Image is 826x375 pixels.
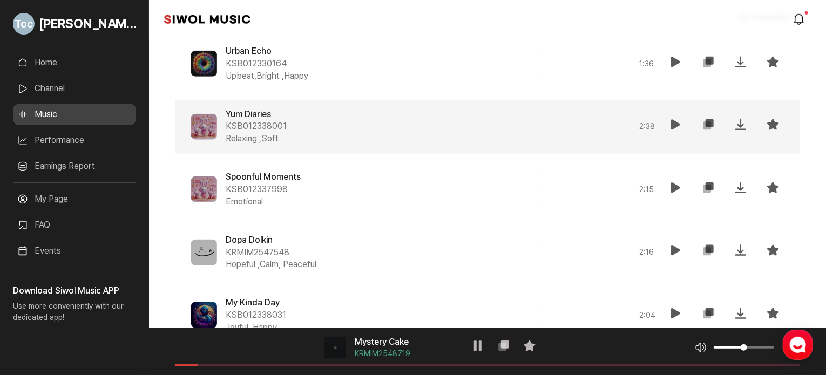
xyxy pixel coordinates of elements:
[28,302,46,310] span: Home
[639,310,655,321] span: 2 : 04
[13,155,136,177] a: Earnings Report
[226,235,273,245] span: Dopa Dolkin
[13,240,136,262] a: Events
[226,297,280,308] span: My Kinda Day
[71,285,139,312] a: Messages
[226,109,271,119] span: Yum Diaries
[226,133,279,145] span: Relaxing , Soft
[226,196,263,208] span: Emotional
[226,46,272,56] span: Urban Echo
[226,70,308,83] span: Upbeat,Bright , Happy
[13,188,136,210] a: My Page
[13,9,136,39] a: Go to My Profile
[139,285,207,312] a: Settings
[13,297,136,332] p: Use more conveniently with our dedicated app!
[639,247,654,258] span: 2 : 16
[226,322,277,334] span: Joyful , Happy
[175,364,198,366] span: 음악 재생 위치 조절
[90,302,121,311] span: Messages
[13,214,136,236] a: FAQ
[39,14,136,33] span: [PERSON_NAME]
[226,58,287,70] span: KSB012330164
[13,104,136,125] a: Music
[226,172,301,182] span: Spoonful Moments
[639,58,654,70] span: 1 : 36
[160,302,186,310] span: Settings
[789,9,811,30] a: modal.notifications
[13,52,136,73] a: Home
[714,346,744,349] span: 볼륨 조절
[355,349,410,359] span: KRMIM2548719
[639,121,655,132] span: 2 : 38
[226,247,289,259] span: KRMIM2547548
[226,309,286,322] span: KSB012338031
[355,336,410,349] strong: Mystery Cake
[13,284,136,297] h3: Download Siwol Music APP
[13,129,136,151] a: Performance
[324,337,346,358] img: Amime Station thumbnail
[226,183,288,196] span: KSB012337998
[13,266,136,288] a: Announcement
[226,120,287,133] span: KSB012338001
[226,258,316,271] span: Hopeful , Calm, Peaceful
[3,285,71,312] a: Home
[13,78,136,99] a: Channel
[639,184,654,195] span: 2 : 15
